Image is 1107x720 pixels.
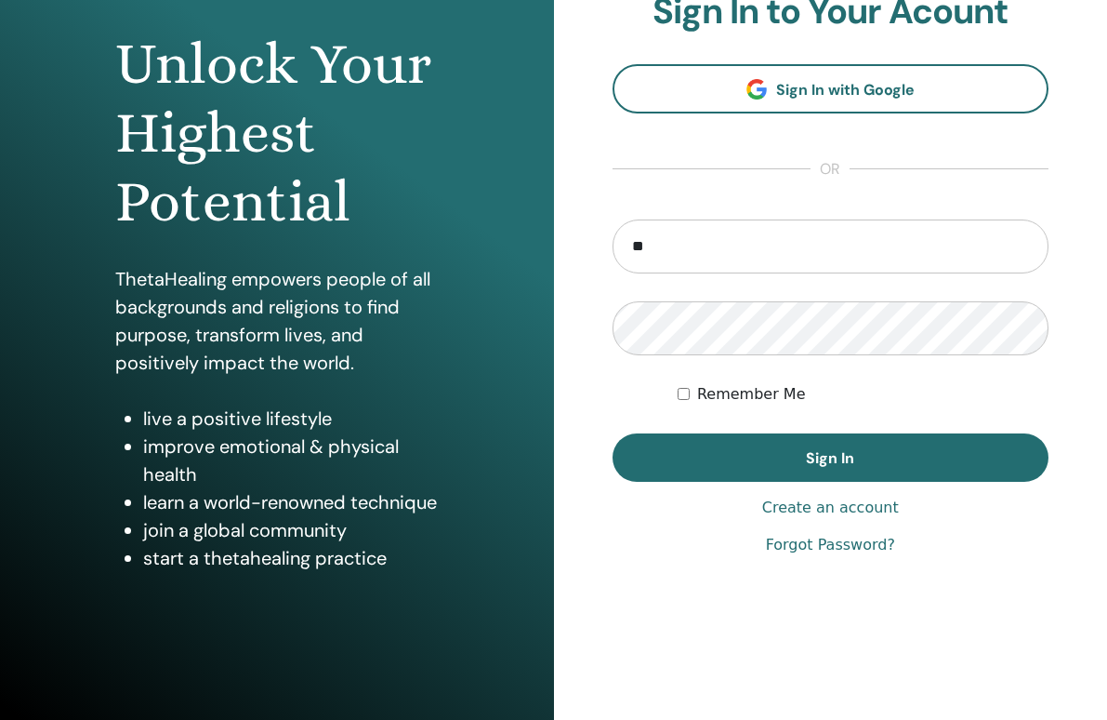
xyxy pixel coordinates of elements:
li: improve emotional & physical health [143,433,438,488]
span: Sign In [806,448,854,468]
button: Sign In [613,433,1049,482]
p: ThetaHealing empowers people of all backgrounds and religions to find purpose, transform lives, a... [115,265,438,377]
li: join a global community [143,516,438,544]
a: Forgot Password? [766,534,895,556]
h1: Unlock Your Highest Potential [115,30,438,237]
a: Create an account [762,497,899,519]
li: learn a world-renowned technique [143,488,438,516]
div: Keep me authenticated indefinitely or until I manually logout [678,383,1048,406]
li: start a thetahealing practice [143,544,438,572]
a: Sign In with Google [613,64,1049,113]
span: or [810,158,850,180]
label: Remember Me [697,383,806,406]
span: Sign In with Google [776,80,915,100]
li: live a positive lifestyle [143,405,438,433]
